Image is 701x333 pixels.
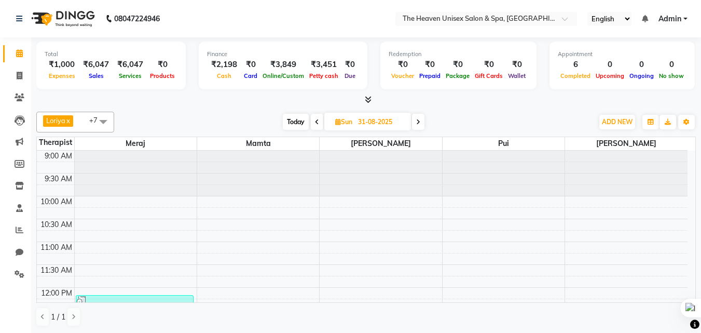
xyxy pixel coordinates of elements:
[599,115,635,129] button: ADD NEW
[147,72,177,79] span: Products
[79,59,113,71] div: ₹6,047
[51,312,65,323] span: 1 / 1
[241,59,260,71] div: ₹0
[505,59,528,71] div: ₹0
[65,116,70,125] a: x
[241,72,260,79] span: Card
[389,59,417,71] div: ₹0
[355,114,407,130] input: 2025-08-31
[443,72,472,79] span: Package
[341,59,359,71] div: ₹0
[260,72,307,79] span: Online/Custom
[342,72,358,79] span: Due
[656,72,686,79] span: No show
[417,72,443,79] span: Prepaid
[38,196,74,207] div: 10:00 AM
[389,72,417,79] span: Voucher
[656,59,686,71] div: 0
[307,72,341,79] span: Petty cash
[113,59,147,71] div: ₹6,047
[43,174,74,184] div: 9:30 AM
[558,59,593,71] div: 6
[89,116,105,124] span: +7
[38,265,74,276] div: 11:30 AM
[472,59,505,71] div: ₹0
[260,59,307,71] div: ₹3,849
[116,72,144,79] span: Services
[76,296,194,328] div: HRS, TK02, 12:10 PM-12:55 PM, COLOR - Bread Color,HAIRCUT - Boys Haircut (upto 8 years)
[38,219,74,230] div: 10:30 AM
[43,151,74,162] div: 9:00 AM
[38,242,74,253] div: 11:00 AM
[45,50,177,59] div: Total
[389,50,528,59] div: Redemption
[75,137,197,150] span: Meraj
[658,14,681,24] span: Admin
[46,116,65,125] span: Loriya
[627,59,656,71] div: 0
[417,59,443,71] div: ₹0
[197,137,319,150] span: Mamta
[593,72,627,79] span: Upcoming
[593,59,627,71] div: 0
[39,288,74,299] div: 12:00 PM
[320,137,442,150] span: [PERSON_NAME]
[443,137,565,150] span: pui
[114,4,160,33] b: 08047224946
[46,72,78,79] span: Expenses
[472,72,505,79] span: Gift Cards
[37,137,74,148] div: Therapist
[443,59,472,71] div: ₹0
[565,137,688,150] span: [PERSON_NAME]
[558,50,686,59] div: Appointment
[214,72,234,79] span: Cash
[333,118,355,126] span: Sun
[558,72,593,79] span: Completed
[45,59,79,71] div: ₹1,000
[147,59,177,71] div: ₹0
[602,118,633,126] span: ADD NEW
[307,59,341,71] div: ₹3,451
[207,59,241,71] div: ₹2,198
[505,72,528,79] span: Wallet
[627,72,656,79] span: Ongoing
[207,50,359,59] div: Finance
[283,114,309,130] span: Today
[86,72,106,79] span: Sales
[26,4,98,33] img: logo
